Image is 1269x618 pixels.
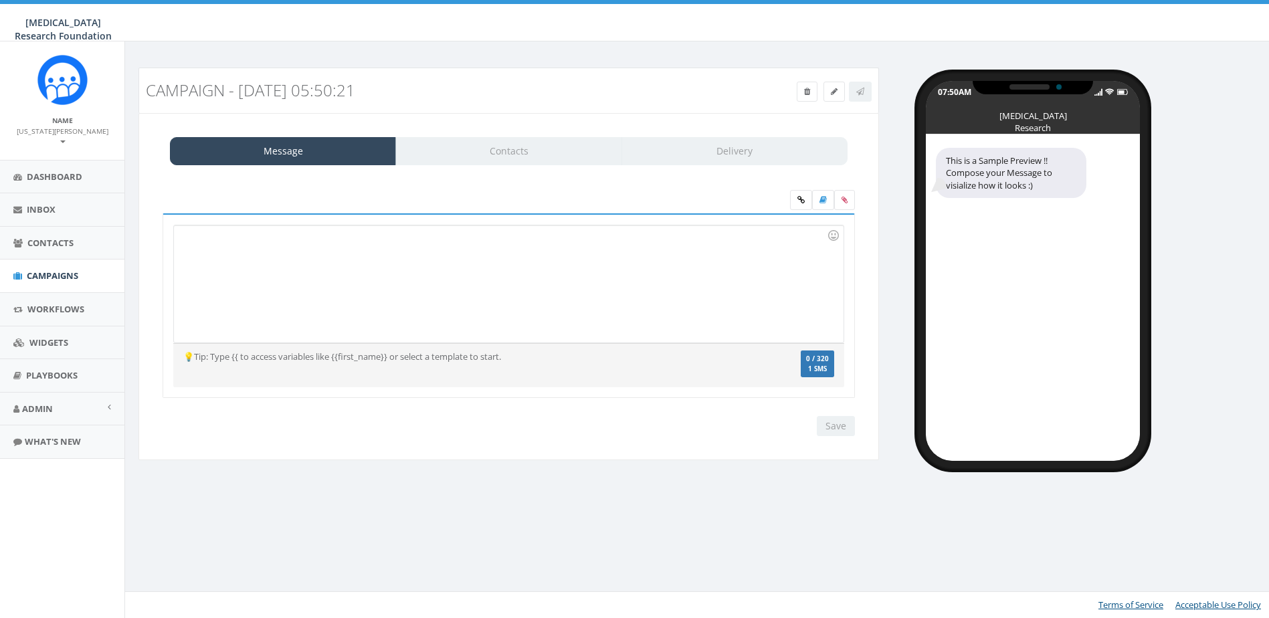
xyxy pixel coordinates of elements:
span: Delete Campaign [804,86,810,97]
small: Name [52,116,73,125]
span: Inbox [27,203,56,215]
div: Use the TAB key to insert emoji faster [825,227,842,243]
div: 💡Tip: Type {{ to access variables like {{first_name}} or select a template to start. [173,350,733,363]
span: What's New [25,435,81,447]
span: [MEDICAL_DATA] Research Foundation [15,16,112,42]
a: [US_STATE][PERSON_NAME] [17,124,108,147]
a: Message [170,137,396,165]
div: [MEDICAL_DATA] Research Foundation [999,110,1066,116]
div: 07:50AM [938,86,971,98]
span: Attach your media [834,190,855,210]
img: Rally_Corp_Icon.png [37,55,88,105]
span: Workflows [27,303,84,315]
a: Terms of Service [1098,599,1163,611]
span: Playbooks [26,369,78,381]
span: 1 SMS [806,366,829,373]
span: Campaigns [27,270,78,282]
span: 0 / 320 [806,354,829,363]
span: Edit Campaign [831,86,838,97]
label: Insert Template Text [812,190,834,210]
span: Dashboard [27,171,82,183]
span: Admin [22,403,53,415]
a: Acceptable Use Policy [1175,599,1261,611]
span: Contacts [27,237,74,249]
h3: Campaign - [DATE] 05:50:21 [146,82,685,99]
div: This is a Sample Preview !! Compose your Message to visialize how it looks :) [936,148,1086,199]
small: [US_STATE][PERSON_NAME] [17,126,108,146]
span: Widgets [29,336,68,348]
